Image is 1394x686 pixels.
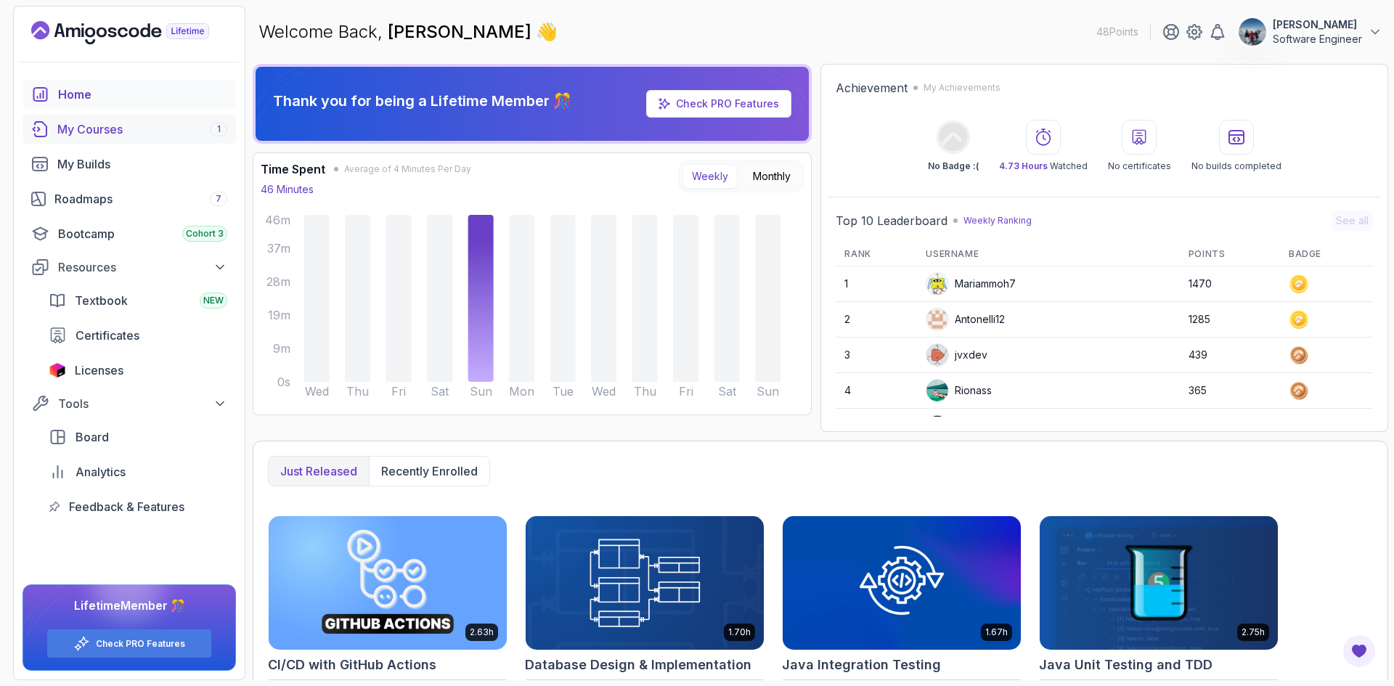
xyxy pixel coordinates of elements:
tspan: 9m [273,341,290,356]
tspan: Sat [718,384,737,399]
div: Mariammoh7 [926,272,1016,295]
span: Cohort 3 [186,228,224,240]
tspan: 37m [267,241,290,256]
span: Board [76,428,109,446]
span: Licenses [75,362,123,379]
td: 1285 [1180,302,1280,338]
span: 1 [217,123,221,135]
th: Rank [836,242,917,266]
img: user profile image [1239,18,1266,46]
p: No Badge :( [928,160,979,172]
img: Java Integration Testing card [783,516,1021,650]
tspan: Thu [346,384,369,399]
span: Analytics [76,463,126,481]
tspan: Fri [679,384,693,399]
a: analytics [40,457,236,486]
a: courses [23,115,236,144]
p: Welcome Back, [258,20,558,44]
h2: CI/CD with GitHub Actions [268,655,436,675]
img: default monster avatar [926,344,948,366]
img: Database Design & Implementation card [526,516,764,650]
button: Monthly [743,164,800,189]
div: loftyeagle5a591 [926,415,1031,438]
span: 7 [216,193,221,205]
td: 3 [836,338,917,373]
h2: Achievement [836,79,908,97]
tspan: Wed [592,384,616,399]
tspan: Sat [431,384,449,399]
p: Watched [999,160,1088,172]
th: Username [917,242,1179,266]
div: Rionass [926,379,992,402]
td: 439 [1180,338,1280,373]
img: jetbrains icon [49,363,66,377]
img: Java Unit Testing and TDD card [1040,516,1278,650]
p: Recently enrolled [381,462,478,480]
td: 264 [1180,409,1280,444]
a: licenses [40,356,236,385]
h3: Time Spent [261,160,325,178]
div: Tools [58,395,227,412]
p: My Achievements [924,82,1000,94]
p: 2.63h [470,626,494,638]
span: Textbook [75,292,128,309]
button: Open Feedback Button [1342,634,1377,669]
div: My Courses [57,121,227,138]
a: Check PRO Features [676,97,779,110]
tspan: Mon [509,384,534,399]
a: home [23,80,236,109]
a: textbook [40,286,236,315]
tspan: Fri [391,384,406,399]
td: 1 [836,266,917,302]
button: Weekly [682,164,738,189]
a: certificates [40,321,236,350]
div: Roadmaps [54,190,227,208]
td: 1470 [1180,266,1280,302]
th: Points [1180,242,1280,266]
h2: Java Integration Testing [782,655,941,675]
p: No certificates [1108,160,1171,172]
a: Check PRO Features [96,638,185,650]
button: Recently enrolled [369,457,489,486]
span: [PERSON_NAME] [388,21,536,42]
p: Just released [280,462,357,480]
tspan: 28m [266,274,290,289]
button: Check PRO Features [46,629,212,658]
p: Software Engineer [1273,32,1362,46]
h2: Database Design & Implementation [525,655,751,675]
img: user profile image [926,415,948,437]
p: 48 Points [1096,25,1138,39]
img: CI/CD with GitHub Actions card [269,516,507,650]
td: 5 [836,409,917,444]
img: user profile image [926,380,948,401]
span: 4.73 Hours [999,160,1048,171]
div: jvxdev [926,343,987,367]
div: Antonelli12 [926,308,1005,331]
a: feedback [40,492,236,521]
button: Tools [23,391,236,417]
p: Weekly Ranking [963,215,1032,226]
img: default monster avatar [926,273,948,295]
tspan: 19m [268,308,290,322]
h2: Java Unit Testing and TDD [1039,655,1212,675]
tspan: Sun [470,384,492,399]
tspan: 46m [265,213,290,227]
span: Certificates [76,327,139,344]
tspan: Tue [553,384,574,399]
p: 1.67h [985,626,1008,638]
p: 46 Minutes [261,182,314,197]
a: roadmaps [23,184,236,213]
p: 2.75h [1242,626,1265,638]
tspan: Wed [305,384,329,399]
div: Home [58,86,227,103]
p: 1.70h [728,626,751,638]
button: Resources [23,254,236,280]
p: Thank you for being a Lifetime Member 🎊 [273,91,571,111]
div: Resources [58,258,227,276]
a: Landing page [31,21,242,44]
span: NEW [203,295,224,306]
td: 2 [836,302,917,338]
tspan: 0s [277,375,290,389]
a: board [40,422,236,452]
td: 365 [1180,373,1280,409]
